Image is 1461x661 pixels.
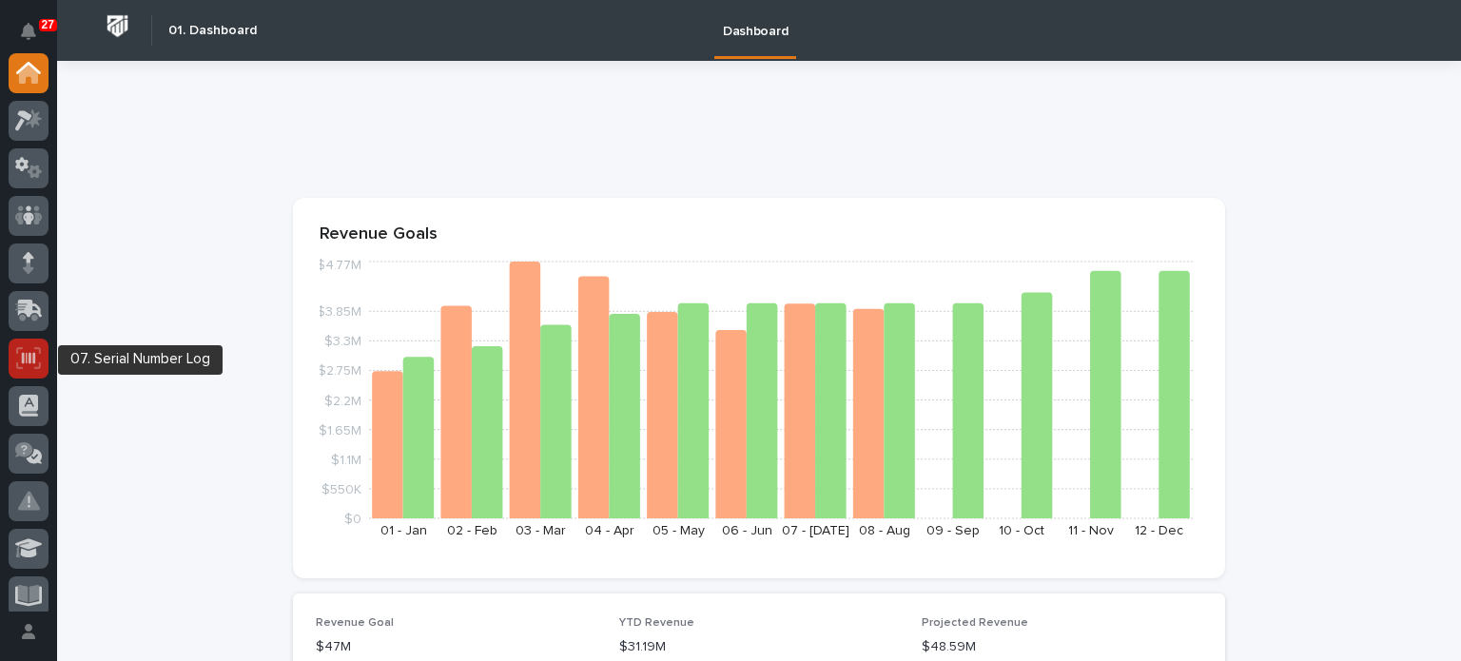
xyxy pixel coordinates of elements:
p: 27 [42,18,54,31]
text: 02 - Feb [447,524,497,537]
img: Workspace Logo [100,9,135,44]
tspan: $3.3M [324,335,361,348]
h2: 01. Dashboard [168,23,257,39]
text: 08 - Aug [859,524,910,537]
span: Revenue Goal [316,617,394,629]
text: 06 - Jun [722,524,772,537]
tspan: $4.77M [317,259,361,272]
text: 11 - Nov [1068,524,1114,537]
text: 07 - [DATE] [782,524,849,537]
p: $31.19M [619,637,900,657]
tspan: $1.1M [331,453,361,466]
span: YTD Revenue [619,617,694,629]
p: $48.59M [922,637,1202,657]
text: 09 - Sep [926,524,980,537]
tspan: $2.75M [318,364,361,378]
p: Revenue Goals [320,224,1198,245]
text: 12 - Dec [1135,524,1183,537]
tspan: $2.2M [324,394,361,407]
p: $47M [316,637,596,657]
tspan: $3.85M [317,305,361,319]
button: Notifications [9,11,49,51]
tspan: $1.65M [319,423,361,437]
text: 05 - May [653,524,705,537]
text: 04 - Apr [585,524,634,537]
span: Projected Revenue [922,617,1028,629]
div: Notifications27 [24,23,49,53]
text: 03 - Mar [516,524,566,537]
tspan: $0 [344,513,361,526]
tspan: $550K [321,482,361,496]
text: 10 - Oct [999,524,1044,537]
text: 01 - Jan [380,524,427,537]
